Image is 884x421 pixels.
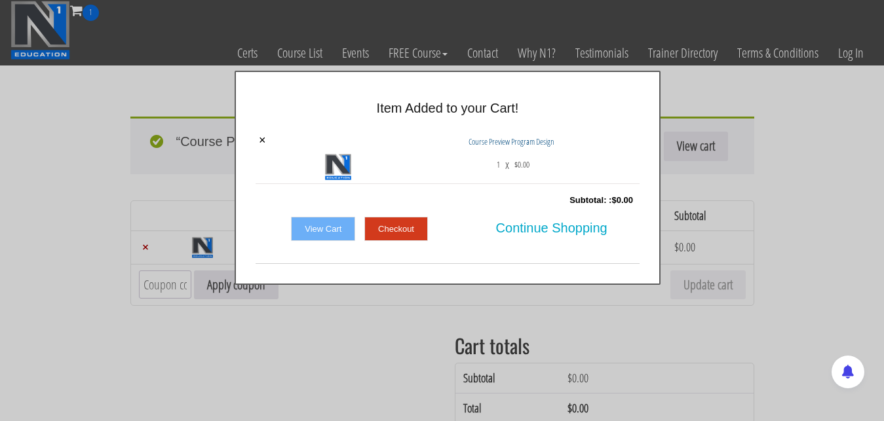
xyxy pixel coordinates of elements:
a: View Cart [291,217,355,242]
div: Subtotal: : [256,187,640,213]
span: Continue Shopping [496,214,607,242]
bdi: 0.00 [611,195,633,205]
span: $ [611,195,616,205]
a: × [259,134,266,146]
span: 1 [497,154,500,175]
span: Item Added to your Cart! [377,101,519,115]
img: Course Preview Program Design [325,154,351,180]
bdi: 0.00 [514,158,529,170]
span: $ [514,158,518,170]
span: Course Preview Program Design [469,136,554,147]
p: x [505,154,509,175]
a: Checkout [364,217,428,242]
